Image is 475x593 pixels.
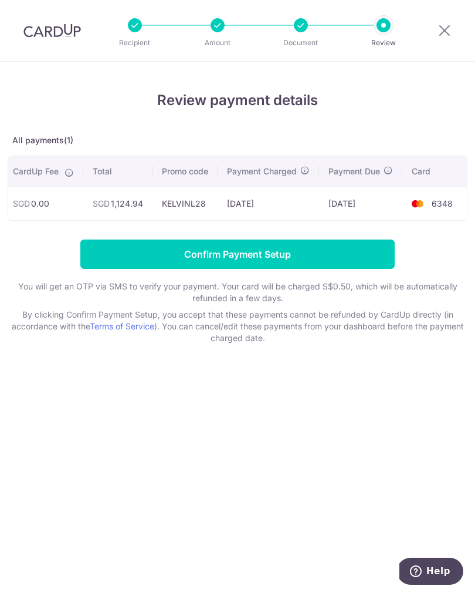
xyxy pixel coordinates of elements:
[8,309,467,344] p: By clicking Confirm Payment Setup, you accept that these payments cannot be refunded by CardUp di...
[319,187,402,220] td: [DATE]
[152,156,218,187] th: Promo code
[13,166,59,177] span: CardUp Fee
[80,240,395,269] input: Confirm Payment Setup
[268,37,334,49] p: Document
[83,187,152,220] td: 1,124.94
[8,281,467,304] p: You will get an OTP via SMS to verify your payment. Your card will be charged S$0.50, which will ...
[8,90,467,111] h4: Review payment details
[93,198,110,208] span: SGD
[328,166,380,177] span: Payment Due
[227,166,297,177] span: Payment Charged
[351,37,416,49] p: Review
[13,198,30,208] span: SGD
[83,156,152,187] th: Total
[432,198,453,208] span: 6348
[402,156,467,187] th: Card
[102,37,168,49] p: Recipient
[4,187,83,220] td: 0.00
[90,321,154,331] a: Terms of Service
[152,187,218,220] td: KELVINL28
[185,37,250,49] p: Amount
[399,558,463,587] iframe: Opens a widget where you can find more information
[406,197,429,211] img: <span class="translation_missing" title="translation missing: en.account_steps.new_confirm_form.b...
[218,187,319,220] td: [DATE]
[8,134,467,146] p: All payments(1)
[23,23,81,38] img: CardUp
